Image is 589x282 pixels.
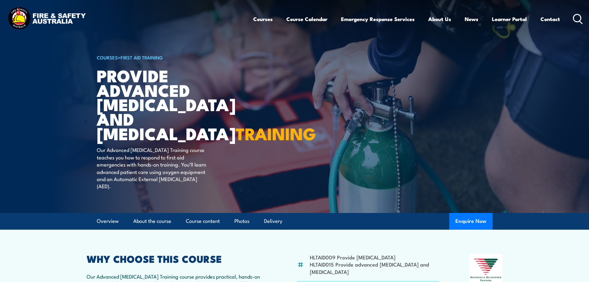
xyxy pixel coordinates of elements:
[492,11,527,27] a: Learner Portal
[97,68,250,141] h1: Provide Advanced [MEDICAL_DATA] and [MEDICAL_DATA]
[540,11,560,27] a: Contact
[97,54,250,61] h6: >
[449,213,493,230] button: Enquire Now
[87,254,267,263] h2: WHY CHOOSE THIS COURSE
[186,213,220,229] a: Course content
[428,11,451,27] a: About Us
[97,54,118,61] a: COURSES
[310,254,439,261] li: HLTAID009 Provide [MEDICAL_DATA]
[234,213,250,229] a: Photos
[253,11,273,27] a: Courses
[310,261,439,275] li: HLTAID015 Provide advanced [MEDICAL_DATA] and [MEDICAL_DATA]
[133,213,171,229] a: About the course
[286,11,327,27] a: Course Calendar
[465,11,478,27] a: News
[121,54,163,61] a: First Aid Training
[97,146,210,189] p: Our Advanced [MEDICAL_DATA] Training course teaches you how to respond to first aid emergencies w...
[264,213,282,229] a: Delivery
[97,213,119,229] a: Overview
[341,11,415,27] a: Emergency Response Services
[236,120,316,146] strong: TRAINING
